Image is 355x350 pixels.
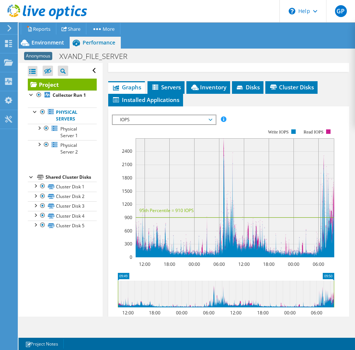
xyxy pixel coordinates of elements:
[83,39,115,46] span: Performance
[335,5,347,17] span: GP
[189,261,200,267] text: 00:00
[268,129,289,135] text: Write IOPS
[20,339,64,349] a: Project Notes
[122,161,132,168] text: 2100
[288,261,299,267] text: 00:00
[122,175,132,181] text: 1800
[269,83,314,91] span: Cluster Disks
[289,8,295,14] svg: \n
[112,83,141,91] span: Graphs
[53,92,86,98] b: Collector Run 1
[28,90,97,100] a: Collector Run 1
[263,261,275,267] text: 18:00
[151,83,181,91] span: Servers
[122,188,132,194] text: 1500
[149,310,160,316] text: 18:00
[122,201,132,207] text: 1200
[125,228,132,234] text: 600
[31,39,64,46] span: Environment
[203,310,215,316] text: 06:00
[46,173,97,182] div: Shared Cluster Disks
[28,79,97,90] a: Project
[112,96,179,103] span: Installed Applications
[21,23,56,34] a: Reports
[164,261,175,267] text: 18:00
[86,23,120,34] a: More
[130,254,132,260] text: 0
[230,310,242,316] text: 12:00
[28,192,97,201] a: Cluster Disk 2
[311,310,322,316] text: 06:00
[28,108,97,124] a: Physical Servers
[313,261,324,267] text: 06:00
[303,129,324,135] text: Read IOPS
[56,52,139,60] h1: XVAND_FILE_SERVER
[116,115,212,124] span: IOPS
[28,140,97,156] a: Physical Server 2
[24,52,52,60] span: Anonymous
[56,23,86,34] a: Share
[213,261,225,267] text: 06:00
[28,211,97,221] a: Cluster Disk 4
[28,201,97,211] a: Cluster Disk 3
[28,182,97,191] a: Cluster Disk 1
[122,310,134,316] text: 12:00
[190,83,226,91] span: Inventory
[139,207,194,214] text: 95th Percentile = 910 IOPS
[139,261,150,267] text: 12:00
[238,261,250,267] text: 12:00
[284,310,296,316] text: 00:00
[125,241,132,247] text: 300
[28,221,97,230] a: Cluster Disk 5
[236,83,260,91] span: Disks
[60,142,78,155] span: Physical Server 2
[257,310,269,316] text: 18:00
[60,126,78,139] span: Physical Server 1
[125,214,132,221] text: 900
[176,310,188,316] text: 00:00
[122,148,132,154] text: 2400
[28,124,97,140] a: Physical Server 1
